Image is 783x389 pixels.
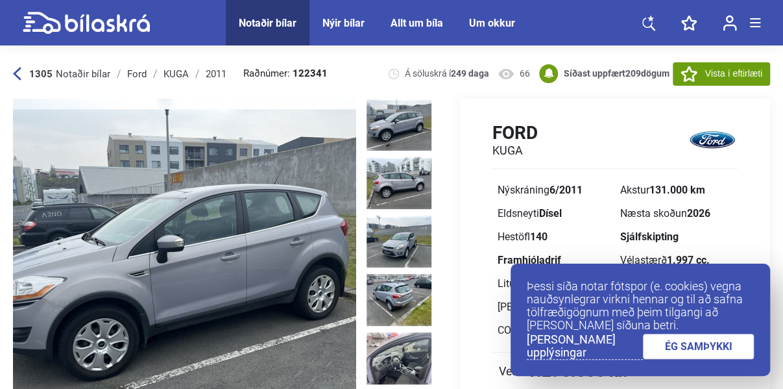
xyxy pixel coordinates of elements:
[527,280,754,332] p: Þessi síða notar fótspor (e. cookies) vegna nauðsynlegrar virkni hennar og til að safna tölfræðig...
[498,185,610,195] div: Nýskráning
[649,184,705,196] b: 131.000 km
[322,17,365,29] a: Nýir bílar
[527,362,628,379] b: 1.290.000 kr.
[643,334,754,359] a: ÉG SAMÞYKKI
[492,144,538,158] h2: KUGA
[367,333,431,384] img: 1739187723_2523332483615041981_11487696002727131.jpg
[625,68,641,79] span: 209
[620,255,732,266] div: Vélastærð
[498,325,610,336] div: CO2
[620,231,679,243] b: Sjálfskipting
[705,67,762,81] span: Vista í eftirlæti
[405,68,489,80] span: Á söluskrá í
[499,364,524,377] span: Verð
[667,254,710,266] b: 1.997 cc.
[520,68,530,80] span: 66
[469,17,515,29] a: Um okkur
[367,157,431,209] img: 1739187720_8482687426617332319_11487693130020731.jpg
[723,15,737,31] img: user-login.svg
[549,184,583,196] b: 6/2011
[492,122,538,144] h1: Ford
[367,274,431,326] img: 1739187722_8343471189959466328_11487695272193522.jpg
[206,69,226,79] div: 2011
[498,254,561,266] b: Framhjóladrif
[498,302,610,312] div: [PERSON_NAME]
[367,216,431,268] img: 1739187722_7514621229706173051_11487694558058686.jpg
[163,69,189,79] div: KUGA
[239,17,296,29] a: Notaðir bílar
[527,333,643,360] a: [PERSON_NAME] upplýsingar
[530,231,548,243] b: 140
[539,207,562,220] b: Dísel
[127,69,147,79] div: Ford
[498,232,610,242] div: Hestöfl
[293,69,328,79] b: 122341
[673,62,770,86] button: Vista í eftirlæti
[391,17,443,29] a: Allt um bíla
[498,279,610,289] div: Litur
[367,99,431,151] img: 1739187719_8536341550762700799_11487691926051853.jpg
[29,68,53,80] b: 1305
[564,68,669,79] b: Síðast uppfært dögum
[620,185,732,195] div: Akstur
[620,208,732,219] div: Næsta skoðun
[687,121,738,158] img: logo Ford KUGA
[687,207,710,220] b: 2026
[243,69,328,79] span: Raðnúmer:
[498,208,610,219] div: Eldsneyti
[451,68,489,79] b: 249 daga
[56,68,110,80] span: Notaðir bílar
